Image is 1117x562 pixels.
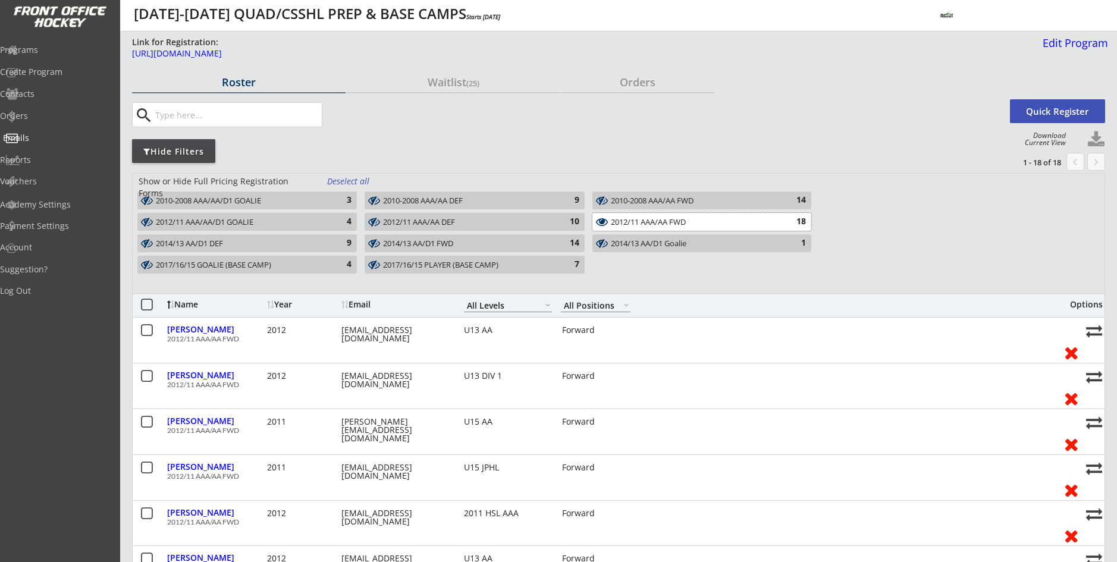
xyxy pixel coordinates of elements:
[556,237,579,249] div: 14
[1060,300,1103,309] div: Options
[132,36,220,48] div: Link for Registration:
[556,259,579,271] div: 7
[341,463,448,480] div: [EMAIL_ADDRESS][DOMAIN_NAME]
[782,194,806,206] div: 14
[1010,99,1105,123] button: Quick Register
[341,417,448,442] div: [PERSON_NAME][EMAIL_ADDRESS][DOMAIN_NAME]
[1086,323,1102,339] button: Move player
[611,217,779,228] div: 2012/11 AAA/AA FWD
[383,196,552,206] div: 2010-2008 AAA/AA DEF
[132,77,346,87] div: Roster
[1060,389,1083,407] button: Remove from roster (no refund)
[167,335,1054,343] div: 2012/11 AAA/AA FWD
[1060,435,1083,453] button: Remove from roster (no refund)
[383,239,552,249] div: 2014/13 AA/D1 FWD
[1060,526,1083,545] button: Remove from roster (no refund)
[556,194,579,206] div: 9
[611,239,779,249] div: 2014/13 AA/D1 Goalie
[1066,153,1084,171] button: chevron_left
[383,260,552,270] div: 2017/16/15 PLAYER (BASE CAMP)
[1086,460,1102,476] button: Move player
[167,508,264,517] div: [PERSON_NAME]
[267,326,338,334] div: 2012
[562,463,632,472] div: Forward
[1038,37,1108,58] a: Edit Program
[782,216,806,228] div: 18
[156,238,325,250] div: 2014/13 AA/D1 DEF
[267,509,338,517] div: 2012
[167,554,264,562] div: [PERSON_NAME]
[1087,131,1105,149] button: Click to download full roster. Your browser settings may try to block it, check your security set...
[383,238,552,250] div: 2014/13 AA/D1 FWD
[611,196,779,206] div: 2010-2008 AAA/AA FWD
[156,218,325,227] div: 2012/11 AAA/AA/D1 GOALIE
[1086,369,1102,385] button: Move player
[167,427,1054,434] div: 2012/11 AAA/AA FWD
[466,12,500,21] em: Starts [DATE]
[464,463,552,472] div: U15 JPHL
[328,194,352,206] div: 3
[267,417,338,426] div: 2011
[156,196,325,206] div: 2010-2008 AAA/AA/D1 GOALIE
[999,157,1061,168] div: 1 - 18 of 18
[167,325,264,334] div: [PERSON_NAME]
[346,77,560,87] div: Waitlist
[466,78,479,89] font: (25)
[782,237,806,249] div: 1
[132,49,732,58] div: [URL][DOMAIN_NAME]
[1086,506,1102,522] button: Move player
[132,49,732,64] a: [URL][DOMAIN_NAME]
[327,175,371,187] div: Deselect all
[3,134,110,142] div: Emails
[267,372,338,380] div: 2012
[1060,343,1083,362] button: Remove from roster (no refund)
[341,372,448,388] div: [EMAIL_ADDRESS][DOMAIN_NAME]
[167,371,264,379] div: [PERSON_NAME]
[562,326,632,334] div: Forward
[562,509,632,517] div: Forward
[328,237,352,249] div: 9
[132,146,215,158] div: Hide Filters
[1087,153,1105,171] button: keyboard_arrow_right
[167,519,1054,526] div: 2012/11 AAA/AA FWD
[267,463,338,472] div: 2011
[1060,481,1083,499] button: Remove from roster (no refund)
[1086,415,1102,431] button: Move player
[167,473,1054,480] div: 2012/11 AAA/AA FWD
[156,196,325,207] div: 2010-2008 AAA/AA/D1 GOALIE
[556,216,579,228] div: 10
[167,417,264,425] div: [PERSON_NAME]
[562,372,632,380] div: Forward
[611,196,779,207] div: 2010-2008 AAA/AA FWD
[562,417,632,426] div: Forward
[267,300,338,309] div: Year
[464,372,552,380] div: U13 DIV 1
[383,260,552,271] div: 2017/16/15 PLAYER (BASE CAMP)
[167,300,264,309] div: Name
[1038,37,1108,48] div: Edit Program
[611,238,779,250] div: 2014/13 AA/D1 Goalie
[341,326,448,343] div: [EMAIL_ADDRESS][DOMAIN_NAME]
[341,300,448,309] div: Email
[464,326,552,334] div: U13 AA
[383,196,552,207] div: 2010-2008 AAA/AA DEF
[341,509,448,526] div: [EMAIL_ADDRESS][DOMAIN_NAME]
[464,417,552,426] div: U15 AA
[139,175,313,199] div: Show or Hide Full Pricing Registration Forms
[156,260,325,270] div: 2017/16/15 GOALIE (BASE CAMP)
[167,463,264,471] div: [PERSON_NAME]
[561,77,714,87] div: Orders
[167,381,1054,388] div: 2012/11 AAA/AA FWD
[328,216,352,228] div: 4
[156,260,325,271] div: 2017/16/15 GOALIE (BASE CAMP)
[156,217,325,228] div: 2012/11 AAA/AA/D1 GOALIE
[383,218,552,227] div: 2012/11 AAA/AA DEF
[328,259,352,271] div: 4
[1019,132,1066,146] div: Download Current View
[383,217,552,228] div: 2012/11 AAA/AA DEF
[611,218,779,227] div: 2012/11 AAA/AA FWD
[156,239,325,249] div: 2014/13 AA/D1 DEF
[464,509,552,517] div: 2011 HSL AAA
[134,106,153,125] button: search
[153,103,322,127] input: Type here...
